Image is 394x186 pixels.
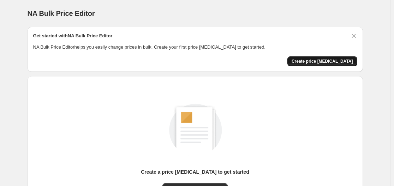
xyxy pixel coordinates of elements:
p: NA Bulk Price Editor helps you easily change prices in bulk. Create your first price [MEDICAL_DAT... [33,44,357,51]
span: NA Bulk Price Editor [28,10,95,17]
p: Create a price [MEDICAL_DATA] to get started [141,168,249,175]
h2: Get started with NA Bulk Price Editor [33,32,113,39]
button: Dismiss card [350,32,357,39]
button: Create price change job [287,56,357,66]
span: Create price [MEDICAL_DATA] [292,58,353,64]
